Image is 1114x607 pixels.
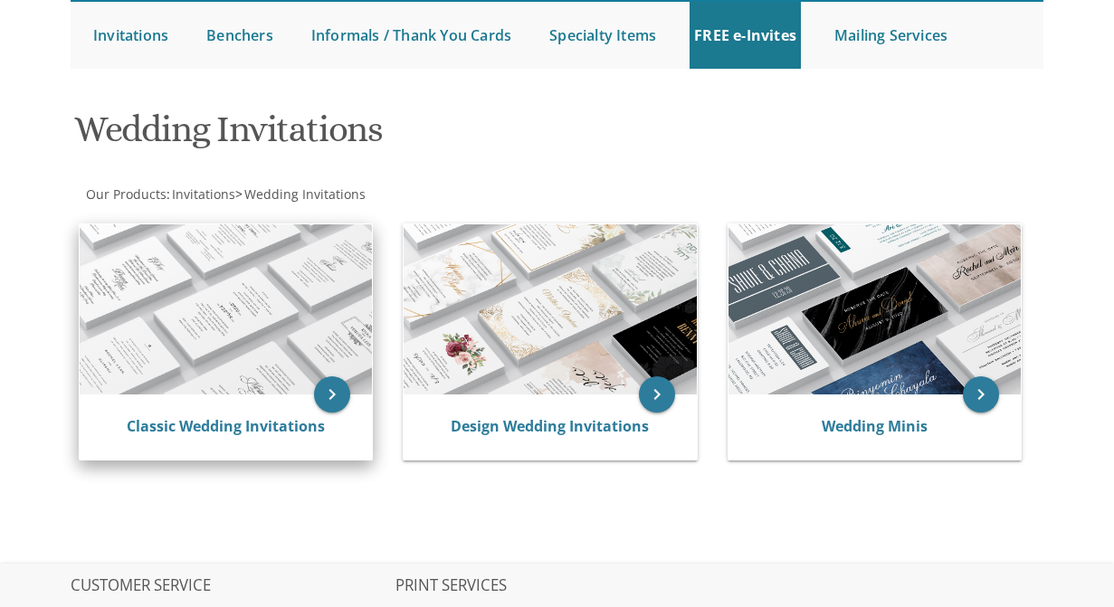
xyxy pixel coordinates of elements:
[404,224,696,395] img: Design Wedding Invitations
[244,185,366,203] span: Wedding Invitations
[74,109,709,163] h1: Wedding Invitations
[235,185,366,203] span: >
[690,2,801,69] a: FREE e-Invites
[170,185,235,203] a: Invitations
[172,185,235,203] span: Invitations
[830,2,952,69] a: Mailing Services
[963,376,999,413] a: keyboard_arrow_right
[202,2,278,69] a: Benchers
[314,376,350,413] a: keyboard_arrow_right
[822,416,928,436] a: Wedding Minis
[639,376,675,413] a: keyboard_arrow_right
[395,577,718,595] h2: PRINT SERVICES
[728,224,1021,395] img: Wedding Minis
[84,185,167,203] a: Our Products
[127,416,325,436] a: Classic Wedding Invitations
[243,185,366,203] a: Wedding Invitations
[545,2,661,69] a: Specialty Items
[307,2,516,69] a: Informals / Thank You Cards
[80,224,372,395] img: Classic Wedding Invitations
[451,416,649,436] a: Design Wedding Invitations
[71,185,557,204] div: :
[89,2,173,69] a: Invitations
[71,577,393,595] h2: CUSTOMER SERVICE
